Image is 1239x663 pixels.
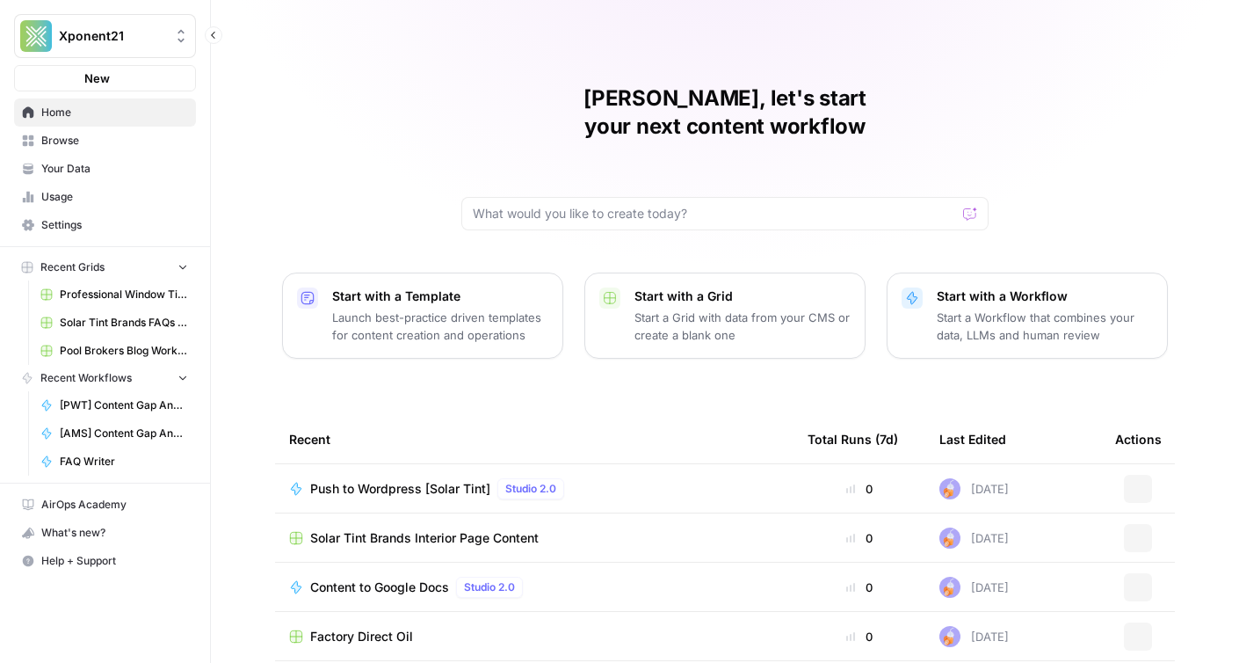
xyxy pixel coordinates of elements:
button: Recent Workflows [14,365,196,391]
span: Xponent21 [59,27,165,45]
button: New [14,65,196,91]
p: Start with a Workflow [937,288,1153,305]
span: Solar Tint Brands FAQs Workflows [60,315,188,331]
img: ly0f5newh3rn50akdwmtp9dssym0 [939,528,960,549]
span: New [84,69,110,87]
span: Recent Grids [40,259,105,275]
span: Home [41,105,188,120]
a: AirOps Academy [14,491,196,519]
button: Start with a WorkflowStart a Workflow that combines your data, LLMs and human review [887,273,1168,359]
span: Recent Workflows [40,370,132,386]
div: Total Runs (7d) [808,415,898,463]
span: Studio 2.0 [505,481,556,497]
a: Solar Tint Brands Interior Page Content [289,529,779,547]
a: [PWT] Content Gap Analysis - o3 [33,391,196,419]
a: Solar Tint Brands FAQs Workflows [33,309,196,337]
span: Content to Google Docs [310,579,449,596]
span: AirOps Academy [41,497,188,513]
div: Recent [289,415,779,463]
span: Pool Brokers Blog Workflow [60,343,188,359]
p: Start with a Template [332,288,548,305]
a: Home [14,98,196,127]
div: Actions [1115,415,1162,463]
a: Content to Google DocsStudio 2.0 [289,577,779,598]
a: Your Data [14,155,196,183]
span: [AMS] Content Gap Analysis - o3 [60,426,188,441]
a: [AMS] Content Gap Analysis - o3 [33,419,196,448]
img: ly0f5newh3rn50akdwmtp9dssym0 [939,577,960,598]
div: 0 [808,480,911,498]
button: Recent Grids [14,254,196,280]
button: Start with a GridStart a Grid with data from your CMS or create a blank one [584,273,866,359]
span: Professional Window Tinting [60,287,188,302]
button: Start with a TemplateLaunch best-practice driven templates for content creation and operations [282,273,563,359]
p: Start a Grid with data from your CMS or create a blank one [634,309,851,344]
div: [DATE] [939,626,1009,647]
span: Factory Direct Oil [310,628,413,645]
a: Usage [14,183,196,211]
img: ly0f5newh3rn50akdwmtp9dssym0 [939,626,960,647]
div: 0 [808,628,911,645]
a: Push to Wordpress [Solar Tint]Studio 2.0 [289,478,779,499]
span: Studio 2.0 [464,579,515,595]
input: What would you like to create today? [473,205,956,222]
a: Factory Direct Oil [289,628,779,645]
span: [PWT] Content Gap Analysis - o3 [60,397,188,413]
div: [DATE] [939,478,1009,499]
span: Your Data [41,161,188,177]
div: 0 [808,579,911,596]
p: Start with a Grid [634,288,851,305]
a: Browse [14,127,196,155]
button: Help + Support [14,547,196,575]
button: What's new? [14,519,196,547]
div: [DATE] [939,528,1009,549]
img: ly0f5newh3rn50akdwmtp9dssym0 [939,478,960,499]
img: Xponent21 Logo [20,20,52,52]
a: Settings [14,211,196,239]
h1: [PERSON_NAME], let's start your next content workflow [461,84,989,141]
a: Pool Brokers Blog Workflow [33,337,196,365]
span: Browse [41,133,188,149]
button: Workspace: Xponent21 [14,14,196,58]
span: Settings [41,217,188,233]
span: Push to Wordpress [Solar Tint] [310,480,490,498]
p: Start a Workflow that combines your data, LLMs and human review [937,309,1153,344]
span: FAQ Writer [60,454,188,470]
span: Help + Support [41,553,188,569]
div: [DATE] [939,577,1009,598]
div: 0 [808,529,911,547]
span: Usage [41,189,188,205]
p: Launch best-practice driven templates for content creation and operations [332,309,548,344]
span: Solar Tint Brands Interior Page Content [310,529,539,547]
a: Professional Window Tinting [33,280,196,309]
div: Last Edited [939,415,1006,463]
div: What's new? [15,520,195,546]
a: FAQ Writer [33,448,196,476]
